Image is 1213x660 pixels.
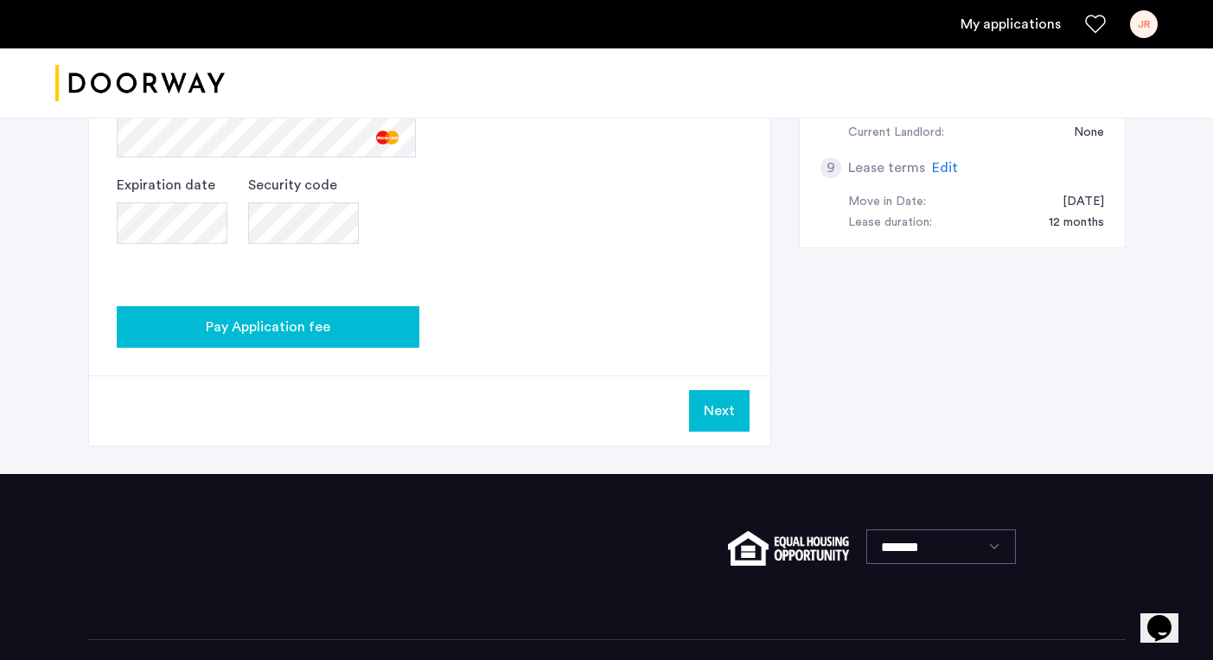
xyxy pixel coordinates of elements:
[1140,591,1196,643] iframe: chat widget
[1031,213,1104,234] div: 12 months
[117,175,215,195] label: Expiration date
[689,390,750,432] button: Next
[55,51,225,116] img: logo
[1130,10,1158,38] div: JR
[848,123,944,144] div: Current Landlord:
[848,157,925,178] h5: Lease terms
[866,529,1016,564] select: Language select
[206,317,330,337] span: Pay Application fee
[961,14,1061,35] a: My application
[848,213,932,234] div: Lease duration:
[117,306,419,348] button: button
[1085,14,1106,35] a: Favorites
[848,192,926,213] div: Move in Date:
[1045,192,1104,213] div: 10/20/2025
[820,157,841,178] div: 9
[1057,123,1104,144] div: None
[55,51,225,116] a: Cazamio logo
[932,161,958,175] span: Edit
[248,175,337,195] label: Security code
[728,531,848,566] img: equal-housing.png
